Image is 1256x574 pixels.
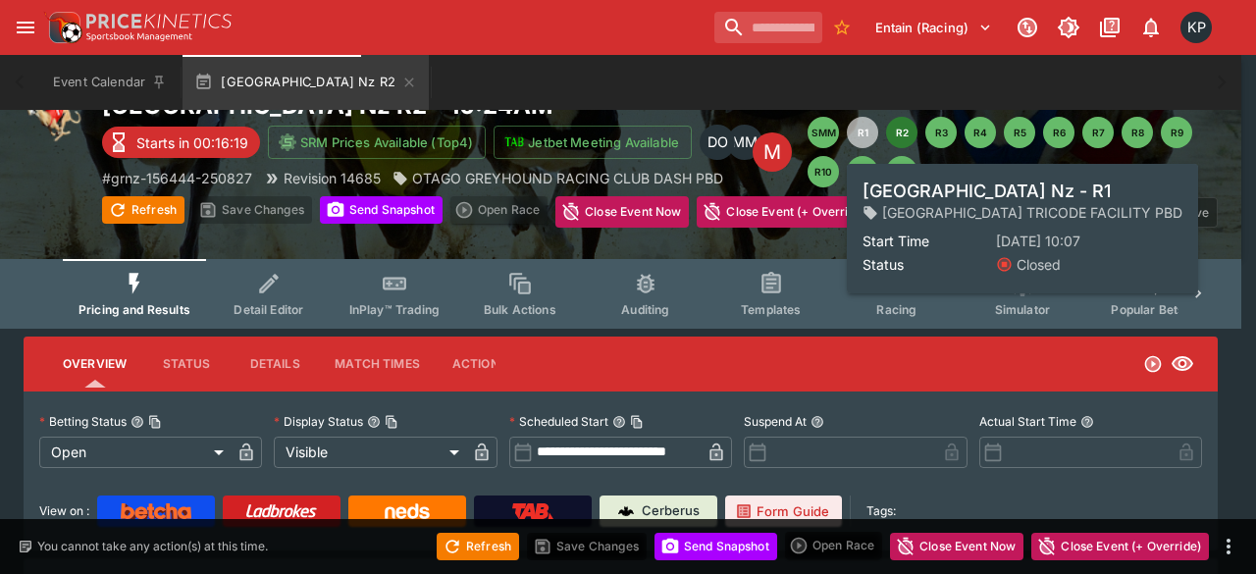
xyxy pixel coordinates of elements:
[963,202,1016,223] p: Overtype
[41,55,179,110] button: Event Calendar
[102,168,252,188] p: Copy To Clipboard
[847,156,878,187] button: R11
[886,117,917,148] button: R2
[1143,354,1163,374] svg: Open
[876,302,916,317] span: Racing
[234,302,303,317] span: Detail Editor
[39,413,127,430] p: Betting Status
[284,168,381,188] p: Revision 14685
[744,413,807,430] p: Suspend At
[725,496,842,527] a: Form Guide
[1175,6,1218,49] button: Kedar Pandit
[8,10,43,45] button: open drawer
[1004,117,1035,148] button: R5
[86,14,232,28] img: PriceKinetics
[231,340,319,388] button: Details
[63,259,1178,329] div: Event type filters
[995,302,1050,317] span: Simulator
[882,196,906,228] button: more
[886,156,917,187] button: R12
[1171,352,1194,376] svg: Visible
[697,196,874,228] button: Close Event (+ Override)
[555,196,689,228] button: Close Event Now
[1031,533,1209,560] button: Close Event (+ Override)
[349,302,440,317] span: InPlay™ Trading
[727,125,762,160] div: Michela Marris
[484,302,556,317] span: Bulk Actions
[826,12,858,43] button: No Bookmarks
[86,32,192,41] img: Sportsbook Management
[808,117,1218,187] nav: pagination navigation
[1051,10,1086,45] button: Toggle light/dark mode
[142,340,231,388] button: Status
[863,12,1004,43] button: Select Tenant
[24,90,86,153] img: greyhound_racing.png
[512,503,553,519] img: TabNZ
[47,340,142,388] button: Overview
[753,132,792,172] div: Edit Meeting
[979,413,1076,430] p: Actual Start Time
[785,532,882,559] div: split button
[1056,202,1106,223] p: Override
[1092,10,1127,45] button: Documentation
[866,496,896,527] label: Tags:
[808,156,839,187] button: R10
[1147,202,1209,223] p: Auto-Save
[494,126,692,159] button: Jetbet Meeting Available
[385,415,398,429] button: Copy To Clipboard
[1133,10,1169,45] button: Notifications
[714,12,822,43] input: search
[965,117,996,148] button: R4
[320,196,443,224] button: Send Snapshot
[136,132,248,153] p: Starts in 00:16:19
[642,501,700,521] p: Cerberus
[630,415,644,429] button: Copy To Clipboard
[436,340,524,388] button: Actions
[621,302,669,317] span: Auditing
[1122,117,1153,148] button: R8
[450,196,548,224] div: split button
[385,503,429,519] img: Neds
[148,415,162,429] button: Copy To Clipboard
[245,503,317,519] img: Ladbrokes
[890,533,1023,560] button: Close Event Now
[808,117,839,148] button: SMM
[274,437,465,468] div: Visible
[700,125,735,160] div: Daniel Olerenshaw
[37,538,268,555] p: You cannot take any action(s) at this time.
[618,503,634,519] img: Cerberus
[1082,117,1114,148] button: R7
[847,117,878,148] button: R1
[183,55,429,110] button: [GEOGRAPHIC_DATA] Nz R2
[930,197,1218,228] div: Start From
[268,126,486,159] button: SRM Prices Available (Top4)
[78,302,190,317] span: Pricing and Results
[654,533,777,560] button: Send Snapshot
[1180,12,1212,43] div: Kedar Pandit
[39,496,89,527] label: View on :
[43,8,82,47] img: PriceKinetics Logo
[437,533,519,560] button: Refresh
[1043,117,1074,148] button: R6
[1217,535,1240,558] button: more
[741,302,801,317] span: Templates
[319,340,436,388] button: Match Times
[102,196,184,224] button: Refresh
[1010,10,1045,45] button: Connected to PK
[121,503,191,519] img: Betcha
[1111,302,1184,317] span: Popular Bets
[274,413,363,430] p: Display Status
[925,117,957,148] button: R3
[504,132,524,152] img: jetbet-logo.svg
[392,168,723,188] div: OTAGO GREYHOUND RACING CLUB DASH PBD
[412,168,723,188] p: OTAGO GREYHOUND RACING CLUB DASH PBD
[39,437,231,468] div: Open
[509,413,608,430] p: Scheduled Start
[1161,117,1192,148] button: R9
